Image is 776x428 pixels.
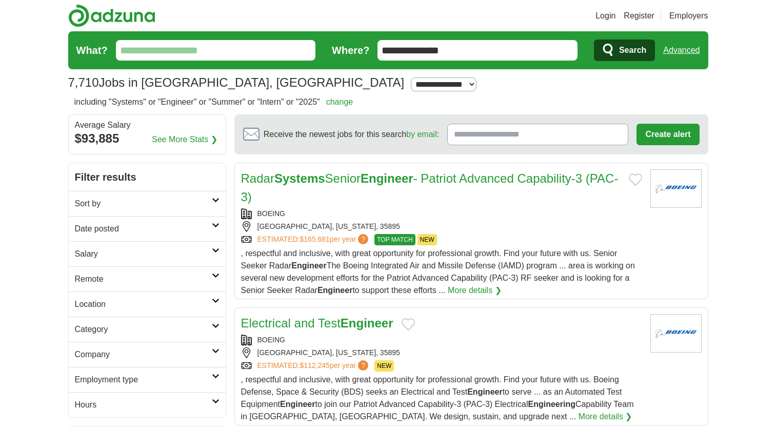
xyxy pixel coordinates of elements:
a: Salary [69,241,226,266]
span: Receive the newest jobs for this search : [264,128,439,141]
a: Employment type [69,367,226,392]
span: $112,245 [300,361,329,369]
div: [GEOGRAPHIC_DATA], [US_STATE], 35895 [241,221,642,232]
a: Sort by [69,191,226,216]
button: Search [594,40,655,61]
img: Adzuna logo [68,4,155,27]
a: RadarSystemsSeniorEngineer- Patriot Advanced Capability-3 (PAC-3) [241,171,619,204]
div: Average Salary [75,121,220,129]
span: , respectful and inclusive, with great opportunity for professional growth. Find your future with... [241,375,634,421]
label: What? [76,43,108,58]
strong: Engineer [280,400,315,408]
span: ? [358,234,368,244]
span: , respectful and inclusive, with great opportunity for professional growth. Find your future with... [241,249,635,295]
span: NEW [374,360,394,372]
h2: Employment type [75,374,212,386]
strong: Engineer [361,171,413,185]
label: Where? [332,43,369,58]
h1: Jobs in [GEOGRAPHIC_DATA], [GEOGRAPHIC_DATA] [68,75,405,89]
a: Employers [669,10,708,22]
strong: Engineer [341,316,393,330]
strong: Engineer [467,387,502,396]
button: Add to favorite jobs [402,318,415,330]
a: Remote [69,266,226,291]
a: Category [69,317,226,342]
strong: Engineer [291,261,326,270]
span: ? [358,360,368,371]
strong: Engineer [317,286,352,295]
a: Hours [69,392,226,417]
a: More details ❯ [579,411,632,423]
a: Login [595,10,615,22]
span: NEW [417,234,437,245]
a: Date posted [69,216,226,241]
h2: Date posted [75,223,212,235]
a: change [326,98,353,106]
a: BOEING [257,209,285,218]
a: ESTIMATED:$165,681per year? [257,234,371,245]
a: Electrical and TestEngineer [241,316,393,330]
a: by email [406,130,437,139]
a: ESTIMATED:$112,245per year? [257,360,371,372]
a: Location [69,291,226,317]
span: Search [619,40,646,61]
a: See More Stats ❯ [152,133,217,146]
h2: Category [75,323,212,336]
h2: Salary [75,248,212,260]
span: 7,710 [68,73,99,92]
a: More details ❯ [448,284,502,297]
button: Add to favorite jobs [629,173,642,186]
h2: Remote [75,273,212,285]
strong: Engineering [528,400,575,408]
div: $93,885 [75,129,220,148]
a: Advanced [663,40,700,61]
a: BOEING [257,336,285,344]
h2: including "Systems" or "Engineer" or "Summer" or "Intern" or "2025" [74,96,353,108]
h2: Company [75,348,212,361]
span: $165,681 [300,235,329,243]
img: BOEING logo [650,314,702,353]
h2: Filter results [69,163,226,191]
h2: Sort by [75,198,212,210]
strong: Systems [274,171,325,185]
img: BOEING logo [650,169,702,208]
span: TOP MATCH [374,234,415,245]
a: Company [69,342,226,367]
h2: Hours [75,399,212,411]
button: Create alert [636,124,699,145]
a: Register [624,10,654,22]
div: [GEOGRAPHIC_DATA], [US_STATE], 35895 [241,347,642,358]
h2: Location [75,298,212,310]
